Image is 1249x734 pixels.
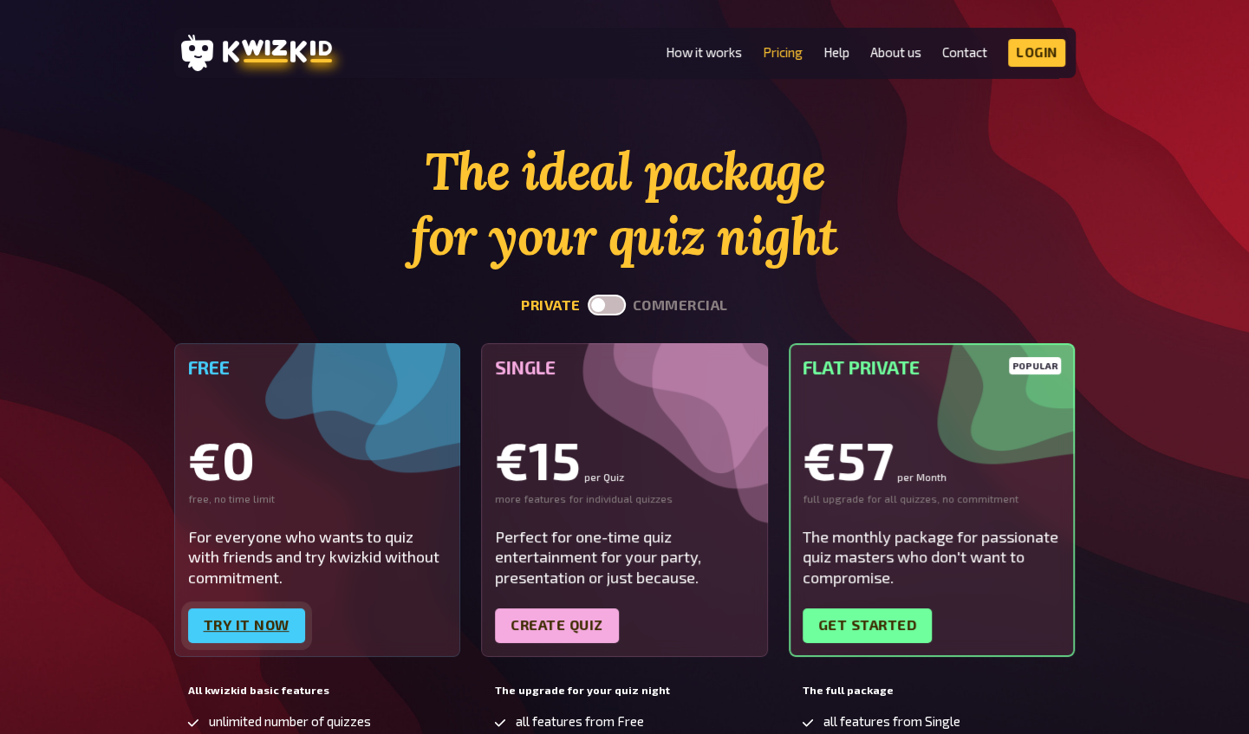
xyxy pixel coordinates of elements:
[1008,39,1065,67] a: Login
[633,297,728,314] button: commercial
[209,714,371,729] span: unlimited number of quizzes
[823,45,849,60] a: Help
[870,45,921,60] a: About us
[516,714,644,729] span: all features from Free
[803,685,1062,697] h5: The full package
[521,297,581,314] button: private
[763,45,803,60] a: Pricing
[897,471,947,482] small: per Month
[188,357,447,378] h5: Free
[584,471,624,482] small: per Quiz
[803,357,1062,378] h5: Flat Private
[495,433,754,485] div: €15
[188,433,447,485] div: €0
[803,492,1062,506] div: full upgrade for all quizzes, no commitment
[495,492,754,506] div: more features for individual quizzes
[803,527,1062,588] div: The monthly package for passionate quiz masters who don't want to compromise.
[495,608,619,643] a: Create quiz
[803,433,1062,485] div: €57
[823,714,960,729] span: all features from Single
[495,685,754,697] h5: The upgrade for your quiz night
[803,608,933,643] a: Get started
[666,45,742,60] a: How it works
[495,527,754,588] div: Perfect for one-time quiz entertainment for your party, presentation or just because.
[188,527,447,588] div: For everyone who wants to quiz with friends and try kwizkid without commitment.
[188,685,447,697] h5: All kwizkid basic features
[174,139,1076,269] h1: The ideal package for your quiz night
[495,357,754,378] h5: Single
[188,492,447,506] div: free, no time limit
[942,45,987,60] a: Contact
[188,608,305,643] a: Try it now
